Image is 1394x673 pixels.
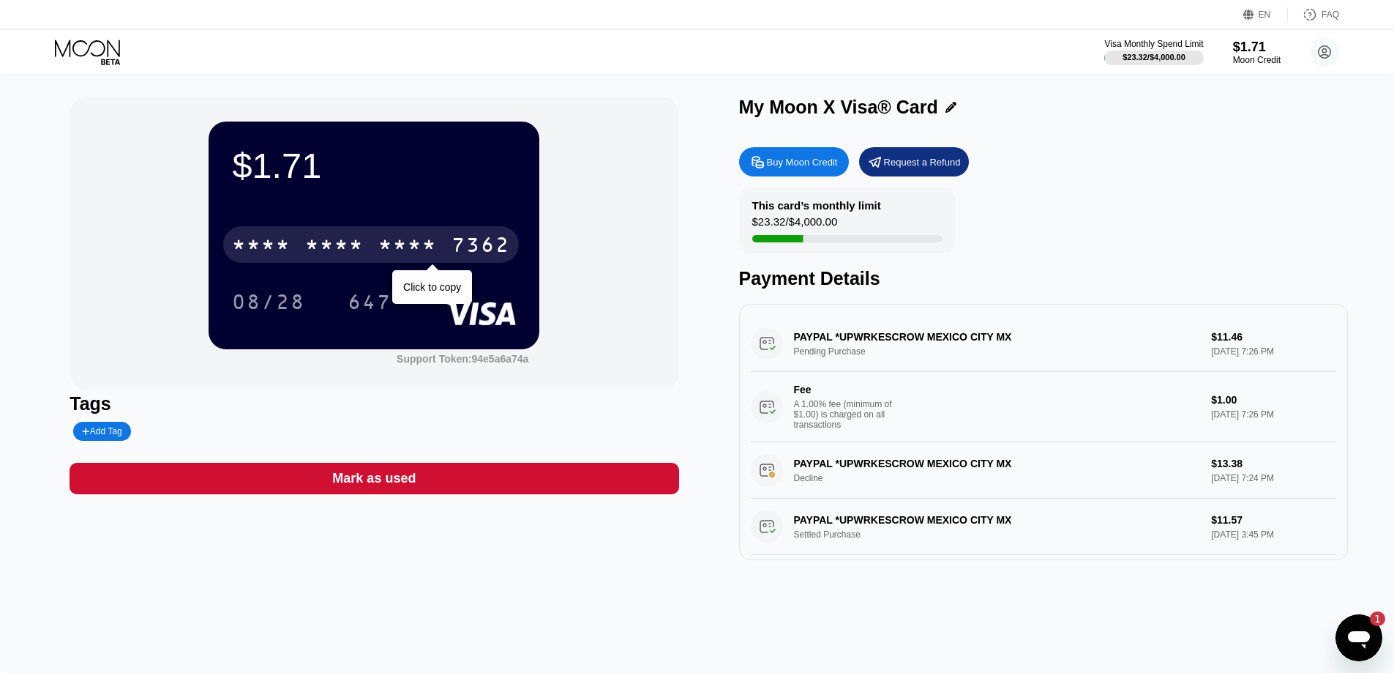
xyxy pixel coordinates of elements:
div: A 1.00% fee (minimum of $1.00) is charged on all transactions [794,399,904,430]
div: 08/28 [232,292,305,316]
div: $1.71 [1233,40,1281,55]
div: My Moon X Visa® Card [739,97,938,118]
div: 647 [348,292,391,316]
div: FeeA 1.00% fee (minimum of $1.00) is charged on all transactions$1.00[DATE] 3:45 PM [751,555,1336,625]
div: Moon Credit [1233,55,1281,65]
div: EN [1259,10,1271,20]
div: FAQ [1288,7,1339,22]
div: FeeA 1.00% fee (minimum of $1.00) is charged on all transactions$1.00[DATE] 7:26 PM [751,372,1336,442]
div: Visa Monthly Spend Limit [1104,39,1203,49]
div: Support Token: 94e5a6a74a [397,353,528,365]
div: $23.32 / $4,000.00 [752,215,838,235]
div: Fee [794,384,896,395]
div: Mark as used [70,463,678,494]
div: FAQ [1322,10,1339,20]
div: Add Tag [73,422,130,441]
iframe: Number of unread messages [1356,611,1385,626]
div: Support Token:94e5a6a74a [397,353,528,365]
div: Visa Monthly Spend Limit$23.32/$4,000.00 [1104,39,1203,65]
div: 08/28 [221,283,316,320]
div: EN [1243,7,1288,22]
div: Payment Details [739,268,1348,289]
div: 647 [337,283,402,320]
div: This card’s monthly limit [752,199,881,212]
div: Buy Moon Credit [739,147,849,176]
div: Mark as used [332,470,416,487]
div: $1.71 [232,145,516,186]
div: Tags [70,393,678,414]
div: $1.71Moon Credit [1233,40,1281,65]
div: Request a Refund [859,147,969,176]
div: 7362 [451,235,510,259]
div: Request a Refund [884,156,961,168]
div: [DATE] 7:26 PM [1211,409,1335,420]
div: $1.00 [1211,394,1335,406]
div: Add Tag [82,426,121,436]
div: $23.32 / $4,000.00 [1123,53,1185,62]
iframe: Button to launch messaging window, 1 unread message [1335,614,1382,661]
div: Buy Moon Credit [767,156,838,168]
div: Click to copy [403,281,461,293]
